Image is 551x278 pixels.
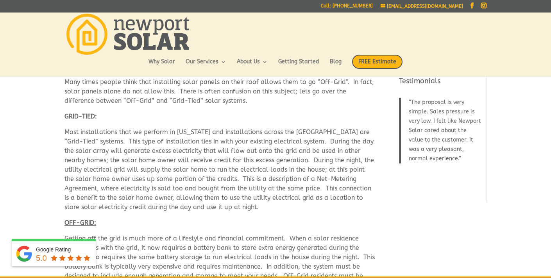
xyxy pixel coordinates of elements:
[66,14,189,55] img: Newport Solar | Solar Energy Optimized.
[148,59,175,72] a: Why Solar
[399,76,481,90] h4: Testimonials
[64,113,97,120] strong: GRID-TIED:
[321,4,373,12] a: Call: [PHONE_NUMBER]
[278,59,319,72] a: Getting Started
[237,59,268,72] a: About Us
[64,127,375,218] p: Most installations that we perform in [US_STATE] and installations across the [GEOGRAPHIC_DATA] a...
[64,219,96,226] strong: OFF-GRID:
[64,77,375,112] p: Many times people think that installing solar panels on their roof allows them to go “Off-Grid”. ...
[186,59,226,72] a: Our Services
[381,4,463,9] a: [EMAIL_ADDRESS][DOMAIN_NAME]
[352,55,403,69] span: FREE Estimate
[352,55,403,77] a: FREE Estimate
[399,98,481,163] blockquote: The proposal is very simple. Sales pressure is very low. I felt like Newport Solar cared about th...
[330,59,342,72] a: Blog
[36,246,92,253] div: Google Rating
[36,254,47,262] span: 5.0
